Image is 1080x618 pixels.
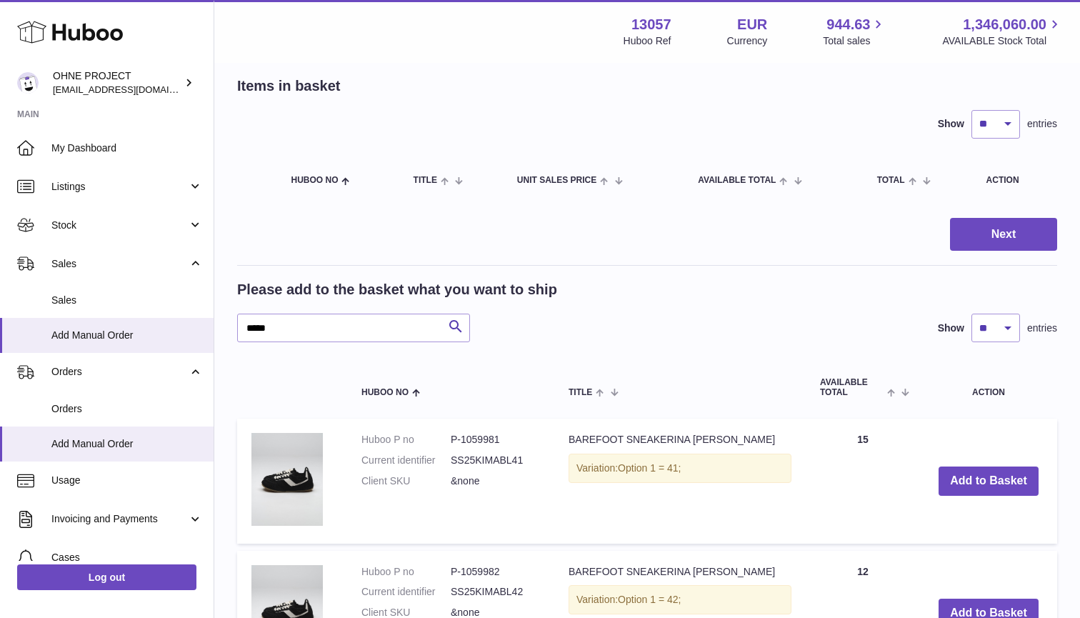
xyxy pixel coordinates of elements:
[251,433,323,526] img: BAREFOOT SNEAKERINA KIMA BLACK
[291,176,338,185] span: Huboo no
[698,176,776,185] span: AVAILABLE Total
[877,176,905,185] span: Total
[51,329,203,342] span: Add Manual Order
[361,585,451,599] dt: Current identifier
[51,365,188,379] span: Orders
[451,474,540,488] dd: &none
[51,512,188,526] span: Invoicing and Payments
[942,15,1063,48] a: 1,346,060.00 AVAILABLE Stock Total
[414,176,437,185] span: Title
[569,454,791,483] div: Variation:
[920,364,1057,411] th: Action
[237,76,341,96] h2: Items in basket
[51,257,188,271] span: Sales
[51,437,203,451] span: Add Manual Order
[938,322,964,335] label: Show
[618,594,681,605] span: Option 1 = 42;
[569,388,592,397] span: Title
[938,117,964,131] label: Show
[17,564,196,590] a: Log out
[51,141,203,155] span: My Dashboard
[17,72,39,94] img: support@ohneproject.com
[618,462,681,474] span: Option 1 = 41;
[631,15,671,34] strong: 13057
[237,280,557,299] h2: Please add to the basket what you want to ship
[554,419,806,544] td: BAREFOOT SNEAKERINA [PERSON_NAME]
[361,388,409,397] span: Huboo no
[624,34,671,48] div: Huboo Ref
[361,454,451,467] dt: Current identifier
[820,378,884,397] span: AVAILABLE Total
[950,218,1057,251] button: Next
[51,402,203,416] span: Orders
[823,34,886,48] span: Total sales
[51,474,203,487] span: Usage
[1027,322,1057,335] span: entries
[1027,117,1057,131] span: entries
[823,15,886,48] a: 944.63 Total sales
[942,34,1063,48] span: AVAILABLE Stock Total
[53,69,181,96] div: OHNE PROJECT
[451,565,540,579] dd: P-1059982
[963,15,1046,34] span: 1,346,060.00
[826,15,870,34] span: 944.63
[806,419,920,544] td: 15
[361,433,451,447] dt: Huboo P no
[737,15,767,34] strong: EUR
[51,219,188,232] span: Stock
[451,433,540,447] dd: P-1059981
[939,467,1039,496] button: Add to Basket
[51,294,203,307] span: Sales
[361,565,451,579] dt: Huboo P no
[51,180,188,194] span: Listings
[986,176,1043,185] div: Action
[51,551,203,564] span: Cases
[361,474,451,488] dt: Client SKU
[451,585,540,599] dd: SS25KIMABL42
[727,34,768,48] div: Currency
[569,585,791,614] div: Variation:
[517,176,596,185] span: Unit Sales Price
[53,84,210,95] span: [EMAIL_ADDRESS][DOMAIN_NAME]
[451,454,540,467] dd: SS25KIMABL41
